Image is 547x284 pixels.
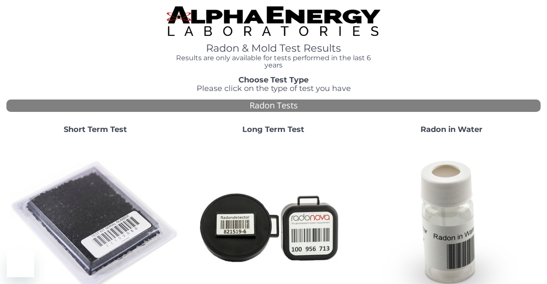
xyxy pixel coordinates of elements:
strong: Radon in Water [421,125,482,134]
h1: Radon & Mold Test Results [167,43,380,54]
strong: Choose Test Type [238,75,309,85]
img: TightCrop.jpg [167,6,380,36]
h4: Results are only available for tests performed in the last 6 years [167,54,380,69]
strong: Short Term Test [64,125,127,134]
span: Please click on the type of test you have [197,84,351,93]
iframe: Button to launch messaging window [7,250,34,277]
div: Radon Tests [6,100,541,112]
strong: Long Term Test [242,125,304,134]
